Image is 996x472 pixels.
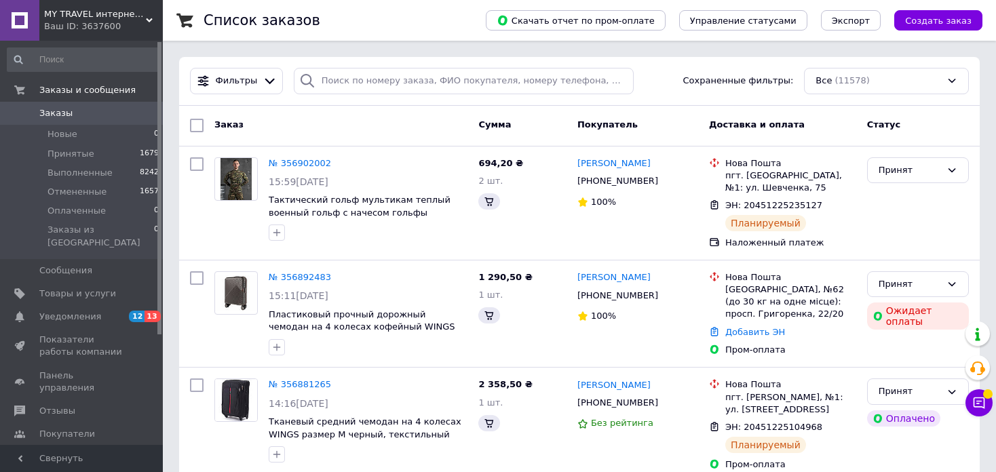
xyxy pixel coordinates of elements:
[154,205,159,217] span: 0
[154,128,159,140] span: 0
[39,311,101,323] span: Уведомления
[679,10,807,31] button: Управление статусами
[216,75,258,87] span: Фильтры
[39,334,126,358] span: Показатели работы компании
[47,205,106,217] span: Оплаченные
[591,418,653,428] span: Без рейтинга
[575,394,661,412] div: [PHONE_NUMBER]
[821,10,881,31] button: Экспорт
[965,389,993,416] button: Чат с покупателем
[591,197,616,207] span: 100%
[47,186,107,198] span: Отмененные
[816,75,832,87] span: Все
[221,158,252,200] img: Фото товару
[690,16,797,26] span: Управление статусами
[269,195,459,243] a: Тактический гольф мультикам теплый военный гольф с начесом гольфы армейские мультикам теплая водо...
[214,378,258,422] a: Фото товару
[39,370,126,394] span: Панель управления
[725,237,856,249] div: Наложенный платеж
[47,224,154,248] span: Заказы из [GEOGRAPHIC_DATA]
[269,290,328,301] span: 15:11[DATE]
[577,271,651,284] a: [PERSON_NAME]
[725,458,856,471] div: Пром-оплата
[879,277,941,292] div: Принят
[709,119,805,130] span: Доставка и оплата
[577,157,651,170] a: [PERSON_NAME]
[39,264,92,277] span: Сообщения
[725,378,856,391] div: Нова Пошта
[39,405,75,417] span: Отзывы
[214,157,258,201] a: Фото товару
[497,14,655,26] span: Скачать отчет по пром-оплате
[269,272,331,282] a: № 356892483
[214,119,244,130] span: Заказ
[577,119,638,130] span: Покупатель
[725,422,822,432] span: ЭН: 20451225104968
[47,148,94,160] span: Принятые
[7,47,160,72] input: Поиск
[478,397,503,408] span: 1 шт.
[47,167,113,179] span: Выполненные
[269,398,328,409] span: 14:16[DATE]
[39,428,95,440] span: Покупатели
[867,410,940,427] div: Оплачено
[478,379,532,389] span: 2 358,50 ₴
[905,16,972,26] span: Создать заказ
[478,176,503,186] span: 2 шт.
[725,327,785,337] a: Добавить ЭН
[725,391,856,416] div: пгт. [PERSON_NAME], №1: ул. [STREET_ADDRESS]
[39,84,136,96] span: Заказы и сообщения
[881,15,982,25] a: Создать заказ
[204,12,320,28] h1: Список заказов
[269,309,463,345] a: Пластиковый прочный дорожный чемодан на 4 колесах кофейный WINGS WN-01 размер S (ручная кладь) ма...
[575,172,661,190] div: [PHONE_NUMBER]
[894,10,982,31] button: Создать заказ
[47,128,77,140] span: Новые
[835,75,870,85] span: (11578)
[39,288,116,300] span: Товары и услуги
[215,379,257,421] img: Фото товару
[269,176,328,187] span: 15:59[DATE]
[140,186,159,198] span: 1657
[879,163,941,178] div: Принят
[478,290,503,300] span: 1 шт.
[725,200,822,210] span: ЭН: 20451225235127
[478,158,523,168] span: 694,20 ₴
[725,271,856,283] div: Нова Пошта
[725,283,856,321] div: [GEOGRAPHIC_DATA], №62 (до 30 кг на одне місце): просп. Григоренка, 22/20
[44,8,146,20] span: MY TRAVEL интернет-магазин сумок, одежды и аксессуаров
[591,311,616,321] span: 100%
[129,311,145,322] span: 12
[39,107,73,119] span: Заказы
[725,157,856,170] div: Нова Пошта
[575,287,661,304] div: [PHONE_NUMBER]
[867,119,901,130] span: Статус
[577,379,651,392] a: [PERSON_NAME]
[725,215,806,231] div: Планируемый
[140,167,159,179] span: 8242
[294,68,634,94] input: Поиск по номеру заказа, ФИО покупателя, номеру телефона, Email, номеру накладной
[44,20,163,33] div: Ваш ID: 3637600
[215,275,257,310] img: Фото товару
[725,344,856,356] div: Пром-оплата
[725,437,806,453] div: Планируемый
[269,158,331,168] a: № 356902002
[140,148,159,160] span: 1679
[214,271,258,315] a: Фото товару
[867,302,969,330] div: Ожидает оплаты
[478,272,532,282] span: 1 290,50 ₴
[154,224,159,248] span: 0
[486,10,666,31] button: Скачать отчет по пром-оплате
[145,311,160,322] span: 13
[269,416,461,452] a: Тканевый средний чемодан на 4 колесах WINGS размер М черный, текстильный чемодан среднего размера
[269,379,331,389] a: № 356881265
[683,75,794,87] span: Сохраненные фильтры:
[478,119,511,130] span: Сумма
[879,385,941,399] div: Принят
[725,170,856,194] div: пгт. [GEOGRAPHIC_DATA], №1: ул. Шевченка, 75
[832,16,870,26] span: Экспорт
